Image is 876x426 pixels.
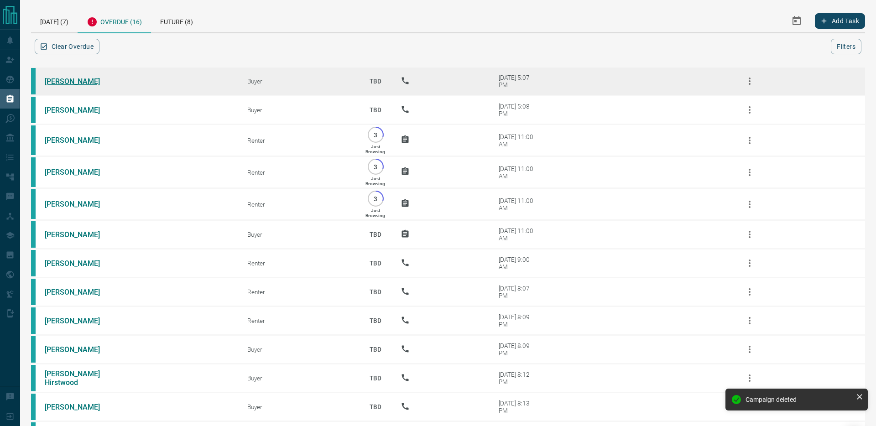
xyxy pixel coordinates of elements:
[365,144,385,154] p: Just Browsing
[499,342,537,357] div: [DATE] 8:09 PM
[499,165,537,180] div: [DATE] 11:00 AM
[247,260,350,267] div: Renter
[247,137,350,144] div: Renter
[45,168,113,177] a: [PERSON_NAME]
[45,77,113,86] a: [PERSON_NAME]
[31,279,36,305] div: condos.ca
[786,10,808,32] button: Select Date Range
[364,280,387,304] p: TBD
[247,403,350,410] div: Buyer
[31,250,36,276] div: condos.ca
[499,285,537,299] div: [DATE] 8:07 PM
[499,103,537,117] div: [DATE] 5:08 PM
[364,98,387,122] p: TBD
[499,400,537,414] div: [DATE] 8:13 PM
[364,251,387,275] p: TBD
[499,133,537,148] div: [DATE] 11:00 AM
[364,395,387,419] p: TBD
[247,169,350,176] div: Renter
[31,221,36,248] div: condos.ca
[499,227,537,242] div: [DATE] 11:00 AM
[364,337,387,362] p: TBD
[247,106,350,114] div: Buyer
[746,396,852,403] div: Campaign deleted
[247,317,350,324] div: Renter
[815,13,865,29] button: Add Task
[35,39,99,54] button: Clear Overdue
[31,336,36,363] div: condos.ca
[45,288,113,296] a: [PERSON_NAME]
[365,208,385,218] p: Just Browsing
[45,317,113,325] a: [PERSON_NAME]
[31,68,36,94] div: condos.ca
[45,259,113,268] a: [PERSON_NAME]
[372,163,379,170] p: 3
[831,39,861,54] button: Filters
[247,346,350,353] div: Buyer
[499,74,537,88] div: [DATE] 5:07 PM
[31,307,36,334] div: condos.ca
[364,366,387,390] p: TBD
[247,78,350,85] div: Buyer
[364,308,387,333] p: TBD
[372,131,379,138] p: 3
[78,9,151,33] div: Overdue (16)
[365,176,385,186] p: Just Browsing
[31,189,36,219] div: condos.ca
[247,231,350,238] div: Buyer
[499,197,537,212] div: [DATE] 11:00 AM
[499,256,537,270] div: [DATE] 9:00 AM
[31,394,36,420] div: condos.ca
[499,371,537,385] div: [DATE] 8:12 PM
[372,195,379,202] p: 3
[499,313,537,328] div: [DATE] 8:09 PM
[45,345,113,354] a: [PERSON_NAME]
[31,9,78,32] div: [DATE] (7)
[45,136,113,145] a: [PERSON_NAME]
[151,9,202,32] div: Future (8)
[247,374,350,382] div: Buyer
[31,365,36,391] div: condos.ca
[45,369,113,387] a: [PERSON_NAME] Hirstwood
[364,222,387,247] p: TBD
[31,125,36,155] div: condos.ca
[45,106,113,114] a: [PERSON_NAME]
[364,69,387,94] p: TBD
[45,230,113,239] a: [PERSON_NAME]
[247,288,350,296] div: Renter
[45,403,113,411] a: [PERSON_NAME]
[31,157,36,187] div: condos.ca
[247,201,350,208] div: Renter
[31,97,36,123] div: condos.ca
[45,200,113,208] a: [PERSON_NAME]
